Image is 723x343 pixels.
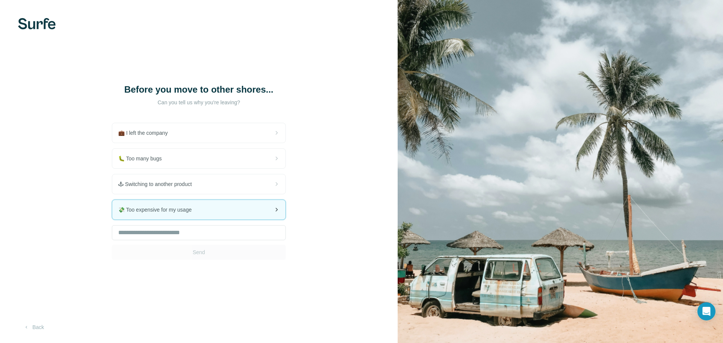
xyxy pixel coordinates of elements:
[118,180,198,188] span: 🕹 Switching to another product
[124,99,274,106] p: Can you tell us why you're leaving?
[697,302,715,320] div: Open Intercom Messenger
[18,320,49,334] button: Back
[118,129,174,137] span: 💼 I left the company
[124,84,274,96] h1: Before you move to other shores...
[118,155,168,162] span: 🐛 Too many bugs
[118,206,198,213] span: 💸 Too expensive for my usage
[18,18,56,29] img: Surfe's logo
